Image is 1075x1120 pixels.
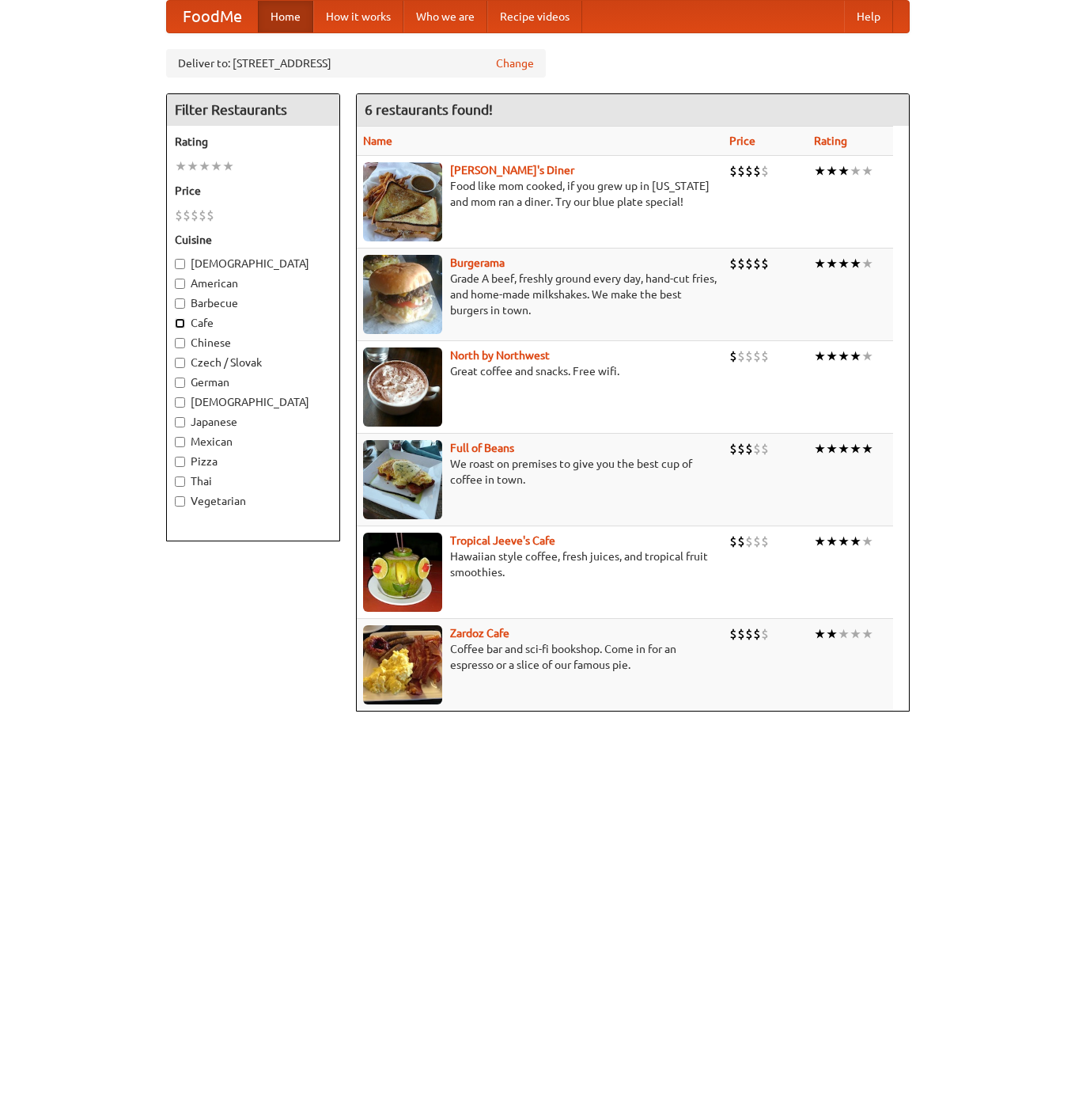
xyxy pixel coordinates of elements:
[737,162,745,180] li: $
[861,162,873,180] li: ★
[753,533,761,550] li: $
[814,162,826,180] li: ★
[496,55,534,71] a: Change
[826,162,838,180] li: ★
[403,1,487,32] a: Who we are
[175,358,185,368] input: Czech / Slovak
[363,549,717,580] p: Hawaiian style coffee, fresh juices, and tropical fruit smoothies.
[175,434,331,450] label: Mexican
[175,437,185,447] input: Mexican
[363,363,717,379] p: Great coffee and snacks. Free wifi.
[363,162,442,241] img: sallys.jpg
[175,378,185,388] input: German
[175,295,331,311] label: Barbecue
[363,178,717,210] p: Food like mom cooked, if you grew up in [US_STATE] and mom ran a diner. Try our blue plate special!
[450,256,505,269] a: Burgerama
[838,533,850,550] li: ★
[175,417,185,427] input: Japanese
[729,347,737,365] li: $
[363,440,442,519] img: beans.jpg
[183,207,191,224] li: $
[175,158,187,175] li: ★
[450,534,555,547] a: Tropical Jeeve's Cafe
[753,255,761,272] li: $
[826,440,838,457] li: ★
[850,162,861,180] li: ★
[167,94,339,126] h4: Filter Restaurants
[210,158,222,175] li: ★
[167,1,258,32] a: FoodMe
[745,533,753,550] li: $
[826,625,838,643] li: ★
[826,533,838,550] li: ★
[450,442,514,454] a: Full of Beans
[737,347,745,365] li: $
[175,338,185,348] input: Chinese
[175,397,185,408] input: [DEMOGRAPHIC_DATA]
[838,255,850,272] li: ★
[745,625,753,643] li: $
[175,318,185,328] input: Cafe
[814,533,826,550] li: ★
[191,207,199,224] li: $
[365,102,493,117] ng-pluralize: 6 restaurants found!
[850,533,861,550] li: ★
[761,255,769,272] li: $
[313,1,403,32] a: How it works
[761,440,769,457] li: $
[175,298,185,309] input: Barbecue
[838,440,850,457] li: ★
[175,259,185,269] input: [DEMOGRAPHIC_DATA]
[861,533,873,550] li: ★
[363,456,717,488] p: We roast on premises to give you the best cup of coffee in town.
[175,457,185,467] input: Pizza
[861,440,873,457] li: ★
[450,164,574,177] a: [PERSON_NAME]'s Diner
[175,279,185,289] input: American
[814,135,847,147] a: Rating
[826,347,838,365] li: ★
[175,493,331,509] label: Vegetarian
[175,496,185,507] input: Vegetarian
[737,440,745,457] li: $
[175,355,331,370] label: Czech / Slovak
[363,347,442,427] img: north.jpg
[175,232,331,248] h5: Cuisine
[175,134,331,150] h5: Rating
[729,162,737,180] li: $
[745,347,753,365] li: $
[745,162,753,180] li: $
[761,625,769,643] li: $
[187,158,199,175] li: ★
[175,256,331,271] label: [DEMOGRAPHIC_DATA]
[814,347,826,365] li: ★
[450,349,550,362] b: North by Northwest
[838,162,850,180] li: ★
[206,207,214,224] li: $
[850,255,861,272] li: ★
[199,158,210,175] li: ★
[175,473,331,489] label: Thai
[175,476,185,487] input: Thai
[363,271,717,318] p: Grade A beef, freshly ground every day, hand-cut fries, and home-made milkshakes. We make the bes...
[729,533,737,550] li: $
[450,627,509,640] a: Zardoz Cafe
[175,454,331,469] label: Pizza
[761,533,769,550] li: $
[814,625,826,643] li: ★
[363,533,442,612] img: jeeves.jpg
[175,335,331,351] label: Chinese
[729,625,737,643] li: $
[838,625,850,643] li: ★
[753,625,761,643] li: $
[363,625,442,704] img: zardoz.jpg
[844,1,893,32] a: Help
[861,255,873,272] li: ★
[166,49,546,78] div: Deliver to: [STREET_ADDRESS]
[838,347,850,365] li: ★
[850,625,861,643] li: ★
